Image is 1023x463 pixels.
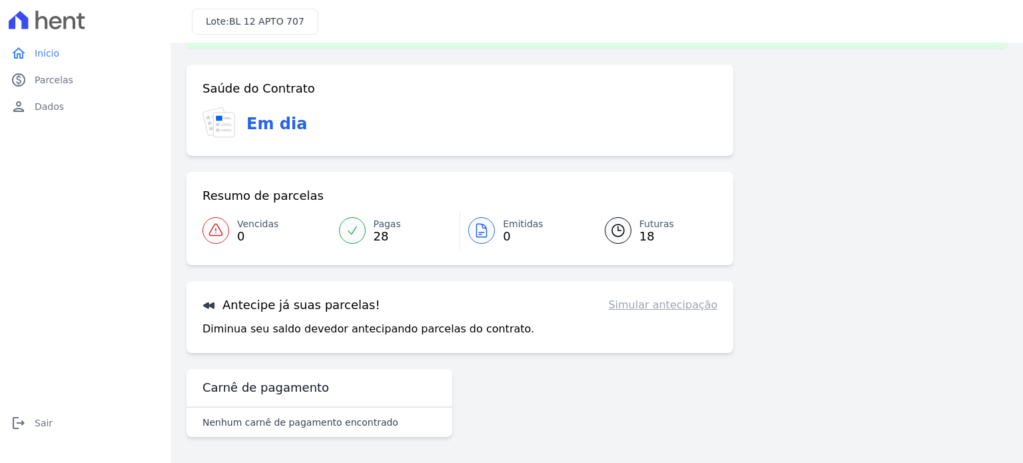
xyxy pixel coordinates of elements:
[589,212,718,249] a: Futuras 18
[202,380,329,396] h3: Carnê de pagamento
[5,40,165,67] a: homeInício
[202,321,534,337] p: Diminua seu saldo devedor antecipando parcelas do contrato.
[206,15,304,29] h3: Lote:
[639,217,674,231] span: Futuras
[237,231,278,242] span: 0
[202,81,315,97] h3: Saúde do Contrato
[639,231,674,242] span: 18
[11,72,27,88] i: paid
[237,217,278,231] span: Vencidas
[374,217,401,231] span: Pagas
[374,231,401,242] span: 28
[503,231,543,242] span: 0
[229,16,304,27] span: BL 12 APTO 707
[35,73,73,87] span: Parcelas
[202,297,380,313] h3: Antecipe já suas parcelas!
[35,100,64,113] span: Dados
[35,416,53,430] span: Sair
[35,47,59,60] span: Início
[5,410,165,436] a: logoutSair
[202,416,398,429] p: Nenhum carnê de pagamento encontrado
[5,93,165,120] a: personDados
[11,45,27,61] i: home
[503,217,543,231] span: Emitidas
[5,67,165,93] a: paidParcelas
[608,297,717,313] a: Simular antecipação
[11,415,27,431] i: logout
[331,212,460,249] a: Pagas 28
[202,188,324,204] h3: Resumo de parcelas
[202,212,331,249] a: Vencidas 0
[11,99,27,115] i: person
[246,112,307,136] h3: Em dia
[460,212,589,249] a: Emitidas 0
